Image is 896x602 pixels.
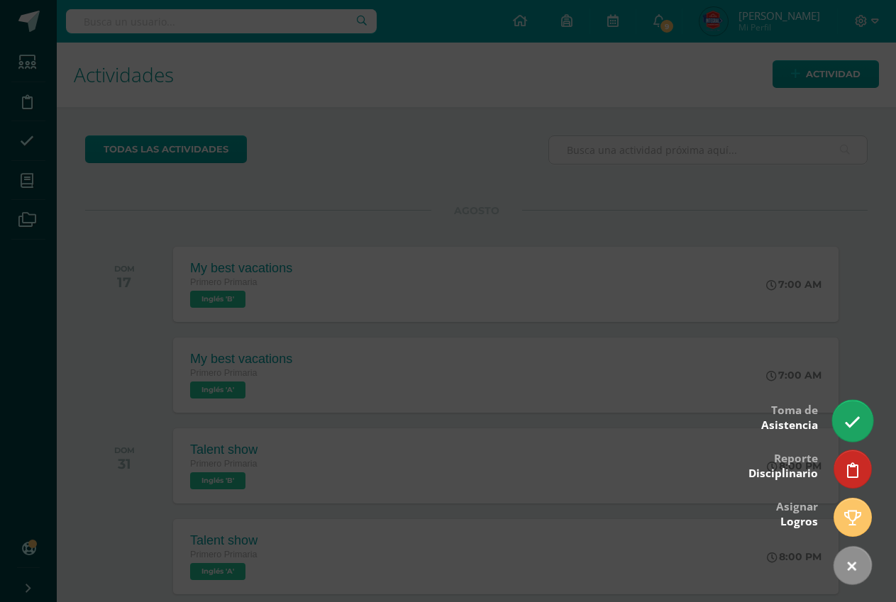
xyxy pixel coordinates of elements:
div: Asignar [776,490,818,536]
div: Reporte [748,442,818,488]
div: Toma de [761,394,818,440]
span: Disciplinario [748,466,818,481]
span: Logros [780,514,818,529]
span: Asistencia [761,418,818,433]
